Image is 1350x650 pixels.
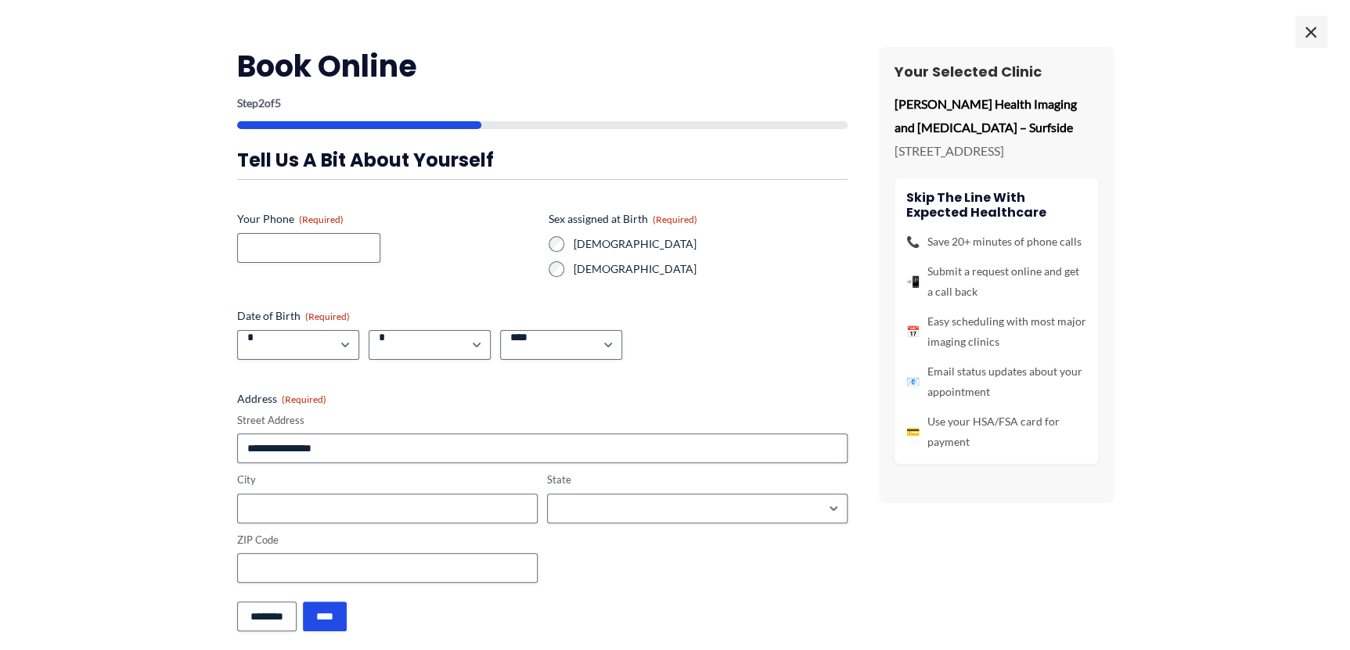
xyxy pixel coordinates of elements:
[906,232,1086,252] li: Save 20+ minutes of phone calls
[906,232,920,252] span: 📞
[906,261,1086,302] li: Submit a request online and get a call back
[906,372,920,392] span: 📧
[275,96,281,110] span: 5
[547,472,848,487] label: State
[237,211,536,227] label: Your Phone
[574,236,848,252] label: [DEMOGRAPHIC_DATA]
[549,211,697,227] legend: Sex assigned at Birth
[895,92,1098,138] p: [PERSON_NAME] Health Imaging and [MEDICAL_DATA] – Surfside
[906,411,1086,452] li: Use your HSA/FSA card for payment
[895,139,1098,163] p: [STREET_ADDRESS]
[906,361,1086,402] li: Email status updates about your appointment
[906,271,920,292] span: 📲
[237,391,326,407] legend: Address
[906,311,1086,352] li: Easy scheduling with most major imaging clinics
[305,311,350,322] span: (Required)
[906,190,1086,220] h4: Skip the line with Expected Healthcare
[258,96,265,110] span: 2
[237,148,848,172] h3: Tell us a bit about yourself
[574,261,848,277] label: [DEMOGRAPHIC_DATA]
[237,98,848,109] p: Step of
[237,533,538,548] label: ZIP Code
[1295,16,1327,47] span: ×
[237,472,538,487] label: City
[895,63,1098,81] h3: Your Selected Clinic
[237,413,848,428] label: Street Address
[653,214,697,225] span: (Required)
[906,321,920,342] span: 📅
[237,308,350,324] legend: Date of Birth
[237,47,848,85] h2: Book Online
[906,422,920,442] span: 💳
[299,214,344,225] span: (Required)
[282,393,326,405] span: (Required)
